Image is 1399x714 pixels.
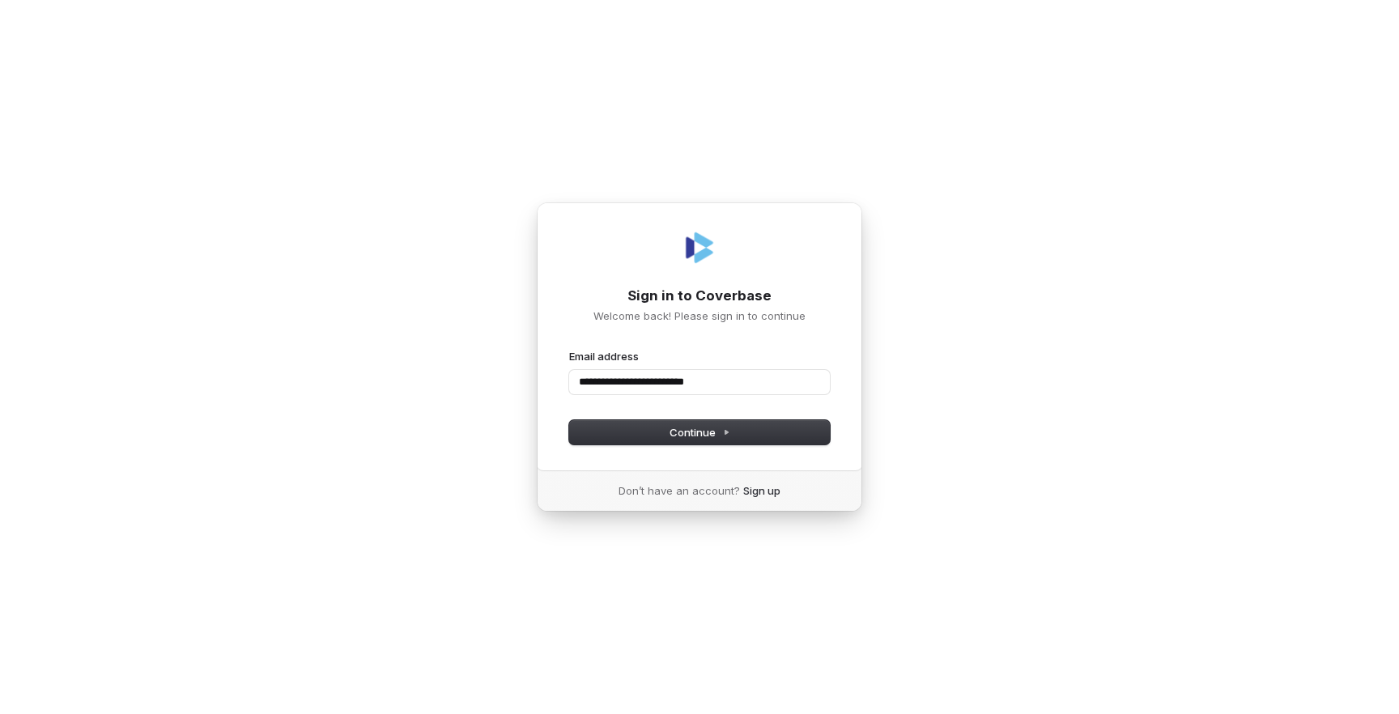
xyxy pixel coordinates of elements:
[680,228,719,267] img: Coverbase
[619,483,740,498] span: Don’t have an account?
[569,349,639,363] label: Email address
[743,483,780,498] a: Sign up
[569,287,830,306] h1: Sign in to Coverbase
[569,420,830,444] button: Continue
[670,425,730,440] span: Continue
[569,308,830,323] p: Welcome back! Please sign in to continue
